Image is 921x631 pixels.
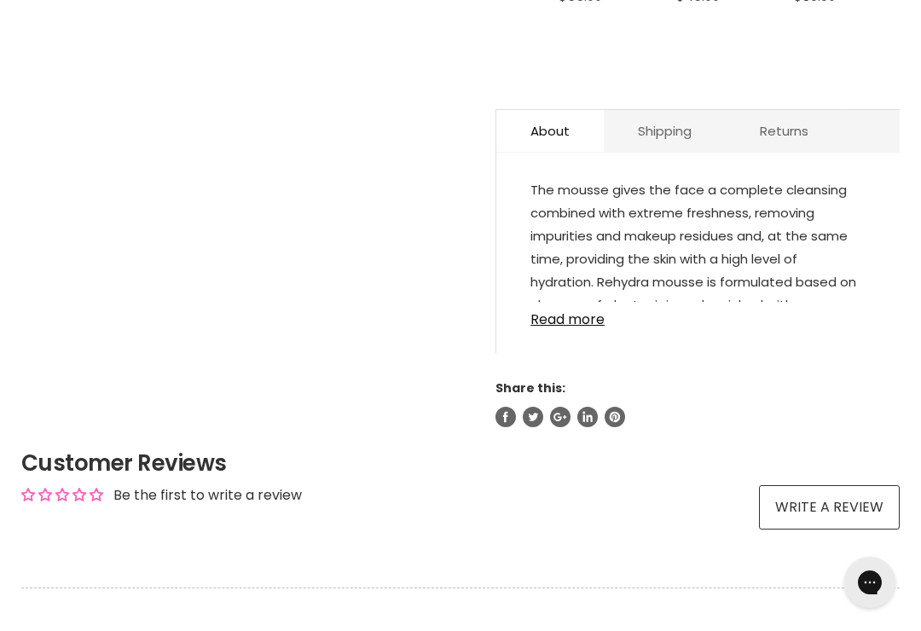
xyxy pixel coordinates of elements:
a: Write a review [759,485,900,530]
a: Returns [726,110,843,152]
iframe: Gorgias live chat messenger [836,551,904,614]
a: Read more [530,302,866,327]
div: Be the first to write a review [113,486,302,505]
span: Share this: [495,379,565,397]
aside: Share this: [495,380,900,426]
a: About [496,110,604,152]
span: The mousse gives the face a complete cleansing combined with extreme freshness, removing impuriti... [530,181,848,291]
h2: Customer Reviews [21,448,900,478]
span: Rehydra mousse is formulated based on cleaners of plant origin and enriched with sustainable Cuat... [530,273,856,360]
a: Shipping [604,110,726,152]
div: Average rating is 0.00 stars [21,485,103,505]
